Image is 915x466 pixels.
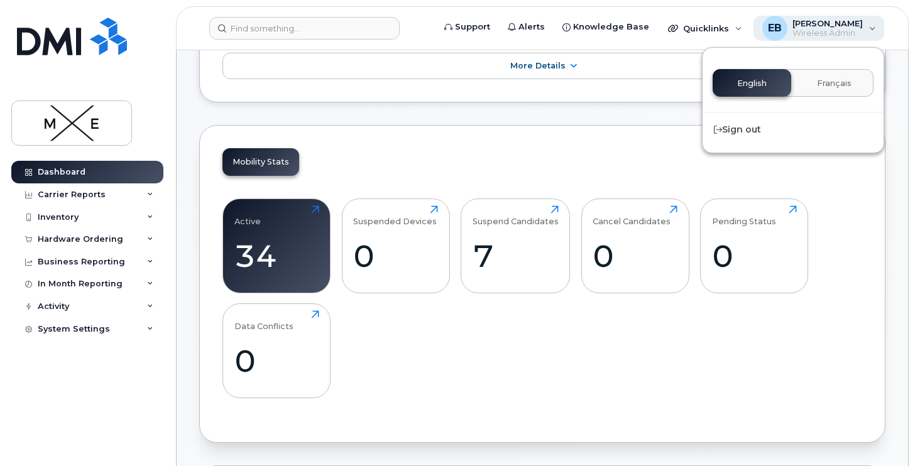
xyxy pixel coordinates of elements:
span: More Details [510,61,566,70]
div: Quicklinks [659,16,751,41]
div: Cancel Candidates [593,205,671,226]
div: Edward Bangalan [753,16,885,41]
span: Knowledge Base [573,21,649,33]
div: Suspend Candidates [473,205,559,226]
a: Knowledge Base [554,14,658,40]
div: Data Conflicts [234,310,293,331]
div: Suspended Devices [353,205,437,226]
a: Suspended Devices0 [353,205,438,286]
a: Active34 [234,205,319,286]
span: Wireless Admin [792,28,863,38]
a: Cancel Candidates0 [593,205,677,286]
a: Pending Status0 [712,205,797,286]
span: Support [455,21,490,33]
div: 34 [234,237,319,274]
span: [PERSON_NAME] [792,18,863,28]
span: Français [817,79,852,89]
span: Alerts [518,21,545,33]
div: 0 [353,237,438,274]
span: EB [768,21,782,36]
div: Active [234,205,261,226]
a: Alerts [499,14,554,40]
div: 0 [593,237,677,274]
input: Find something... [209,17,400,40]
a: Data Conflicts0 [234,310,319,391]
div: Sign out [703,118,884,141]
a: Support [436,14,499,40]
div: 0 [712,237,797,274]
div: 7 [473,237,559,274]
div: Pending Status [712,205,776,226]
span: Quicklinks [683,23,729,33]
div: 0 [234,342,319,379]
a: Suspend Candidates7 [473,205,559,286]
